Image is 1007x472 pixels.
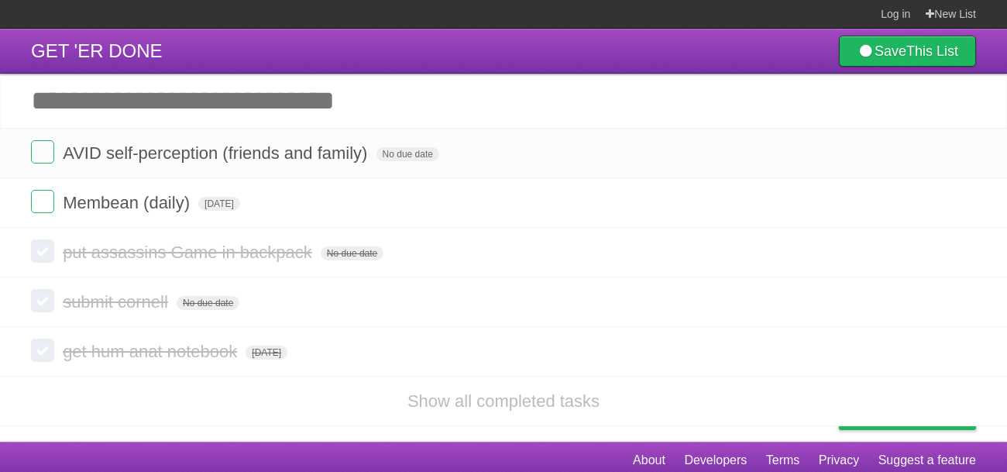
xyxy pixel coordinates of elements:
[63,243,316,262] span: put assassins Game in backpack
[63,292,172,312] span: submit cornell
[376,147,439,161] span: No due date
[31,339,54,362] label: Done
[407,391,600,411] a: Show all completed tasks
[31,40,163,61] span: GET 'ER DONE
[63,143,371,163] span: AVID self-perception (friends and family)
[31,289,54,312] label: Done
[198,197,240,211] span: [DATE]
[246,346,287,360] span: [DATE]
[31,190,54,213] label: Done
[63,342,241,361] span: get hum anat notebook
[31,239,54,263] label: Done
[63,193,194,212] span: Membean (daily)
[839,36,976,67] a: SaveThis List
[906,43,958,59] b: This List
[177,296,239,310] span: No due date
[321,246,383,260] span: No due date
[31,140,54,164] label: Done
[871,402,968,429] span: Buy me a coffee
